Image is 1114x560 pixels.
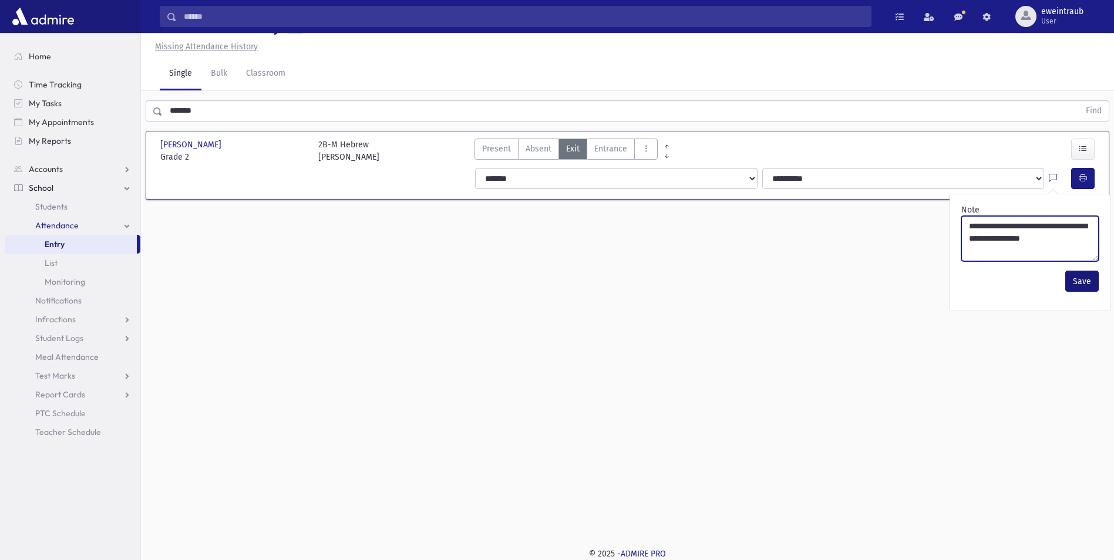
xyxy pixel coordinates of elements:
span: My Reports [29,136,71,146]
span: List [45,258,58,268]
span: Time Tracking [29,79,82,90]
a: Attendance [5,216,140,235]
span: PTC Schedule [35,408,86,419]
label: Note [961,204,980,216]
a: Missing Attendance History [150,42,258,52]
a: My Reports [5,131,140,150]
span: Grade 2 [160,151,307,163]
span: Meal Attendance [35,352,99,362]
div: 2B-M Hebrew [PERSON_NAME] [318,139,379,163]
span: Student Logs [35,333,83,343]
span: Entry [45,239,65,249]
span: Teacher Schedule [35,427,101,437]
a: Entry [5,235,137,254]
a: Classroom [237,58,295,90]
a: My Tasks [5,94,140,113]
span: Exit [566,143,580,155]
span: Notifications [35,295,82,306]
span: eweintraub [1041,7,1083,16]
a: School [5,178,140,197]
a: Notifications [5,291,140,310]
a: List [5,254,140,272]
img: AdmirePro [9,5,77,28]
a: Monitoring [5,272,140,291]
span: Test Marks [35,370,75,381]
span: Report Cards [35,389,85,400]
span: My Appointments [29,117,94,127]
span: [PERSON_NAME] [160,139,224,151]
span: Present [482,143,511,155]
span: School [29,183,53,193]
span: Entrance [594,143,627,155]
span: Monitoring [45,276,85,287]
a: Infractions [5,310,140,329]
a: Time Tracking [5,75,140,94]
a: PTC Schedule [5,404,140,423]
a: Teacher Schedule [5,423,140,441]
a: Home [5,47,140,66]
button: Save [1065,271,1099,292]
button: Find [1079,101,1109,121]
a: Student Logs [5,329,140,348]
a: Bulk [201,58,237,90]
div: AttTypes [474,139,658,163]
div: © 2025 - [160,548,1095,560]
span: Attendance [35,220,79,231]
a: Single [160,58,201,90]
span: My Tasks [29,98,62,109]
a: Test Marks [5,366,140,385]
span: User [1041,16,1083,26]
span: Home [29,51,51,62]
a: Report Cards [5,385,140,404]
a: Students [5,197,140,216]
a: Accounts [5,160,140,178]
span: Students [35,201,68,212]
a: Meal Attendance [5,348,140,366]
u: Missing Attendance History [155,42,258,52]
span: Infractions [35,314,76,325]
span: Absent [526,143,551,155]
a: My Appointments [5,113,140,131]
span: Accounts [29,164,63,174]
input: Search [177,6,871,27]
